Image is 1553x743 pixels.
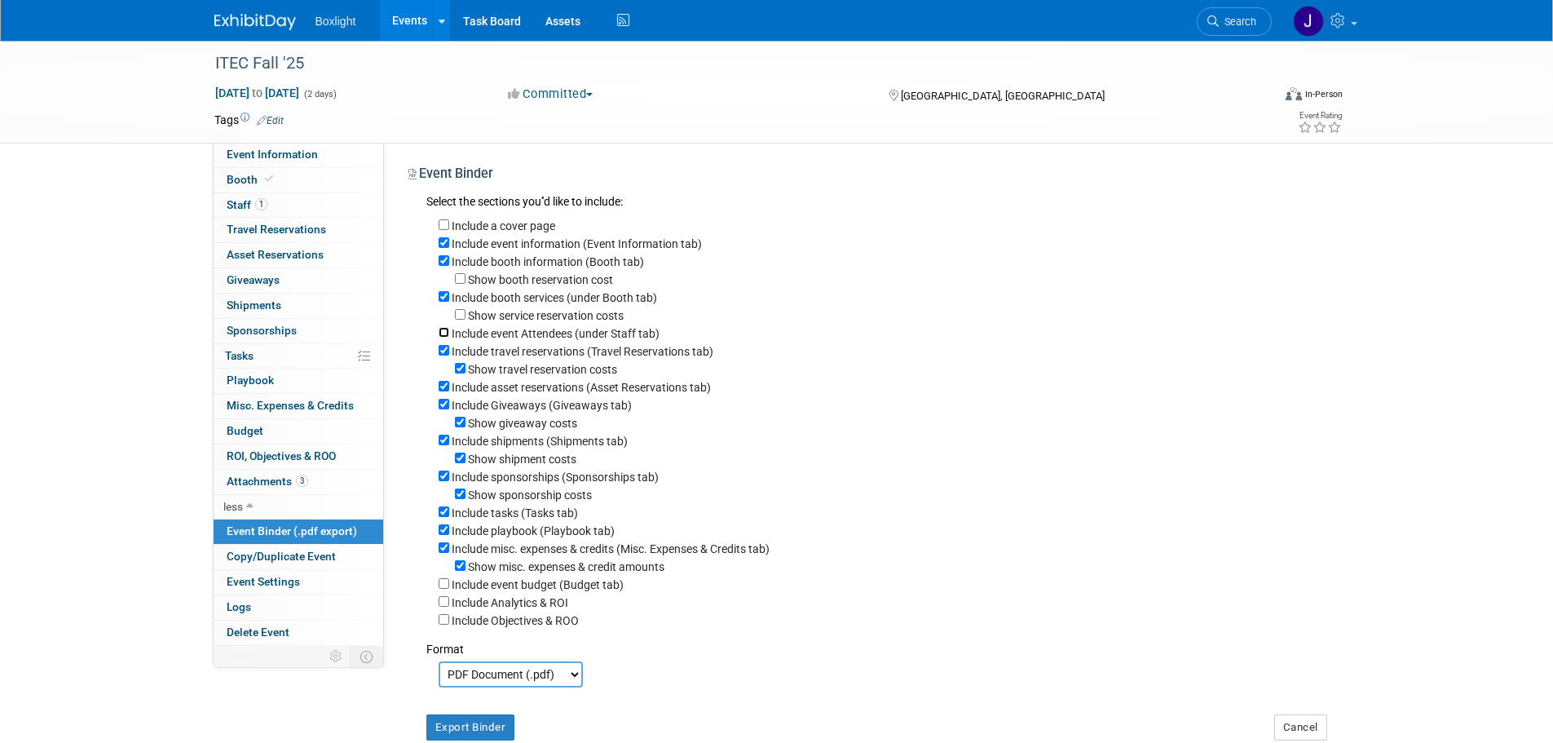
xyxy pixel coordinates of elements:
[468,453,576,466] label: Show shipment costs
[227,223,326,236] span: Travel Reservations
[255,198,267,210] span: 1
[214,143,383,167] a: Event Information
[214,319,383,343] a: Sponsorships
[227,575,300,588] span: Event Settings
[214,545,383,569] a: Copy/Duplicate Event
[227,626,289,639] span: Delete Event
[452,471,659,484] label: Include sponsorships (Sponsorships tab)
[452,345,713,358] label: Include travel reservations (Travel Reservations tab)
[452,578,624,591] label: Include event budget (Budget tab)
[227,399,354,412] span: Misc. Expenses & Credits
[426,714,515,741] button: Export Binder
[214,86,300,100] span: [DATE] [DATE]
[227,424,263,437] span: Budget
[214,268,383,293] a: Giveaways
[214,621,383,645] a: Delete Event
[214,394,383,418] a: Misc. Expenses & Credits
[227,248,324,261] span: Asset Reservations
[227,600,251,613] span: Logs
[302,89,337,100] span: (2 days)
[315,15,356,28] span: Boxlight
[214,369,383,393] a: Playbook
[214,193,383,218] a: Staff1
[214,495,383,520] a: less
[426,193,1327,212] div: Select the sections you''d like to include:
[452,327,660,340] label: Include event Attendees (under Staff tab)
[1304,88,1343,100] div: In-Person
[1176,85,1343,109] div: Event Format
[1219,15,1256,28] span: Search
[350,646,383,667] td: Toggle Event Tabs
[468,489,592,502] label: Show sponsorship costs
[408,165,1327,188] div: Event Binder
[227,173,276,186] span: Booth
[1286,87,1302,100] img: Format-Inperson.png
[214,14,296,30] img: ExhibitDay
[227,198,267,211] span: Staff
[210,49,1247,78] div: ITEC Fall '25
[227,148,318,161] span: Event Information
[452,506,578,520] label: Include tasks (Tasks tab)
[452,542,770,555] label: Include misc. expenses & credits (Misc. Expenses & Credits tab)
[214,294,383,318] a: Shipments
[227,550,336,563] span: Copy/Duplicate Event
[214,444,383,469] a: ROI, Objectives & ROO
[1298,112,1342,120] div: Event Rating
[468,273,613,286] label: Show booth reservation cost
[227,524,357,537] span: Event Binder (.pdf export)
[227,475,308,488] span: Attachments
[214,112,284,128] td: Tags
[468,560,664,573] label: Show misc. expenses & credit amounts
[214,344,383,369] a: Tasks
[1197,7,1272,36] a: Search
[214,470,383,494] a: Attachments3
[214,570,383,595] a: Event Settings
[468,309,624,322] label: Show service reservation costs
[452,435,628,448] label: Include shipments (Shipments tab)
[227,299,281,312] span: Shipments
[452,237,702,250] label: Include event information (Event Information tab)
[223,500,243,513] span: less
[452,399,632,412] label: Include Giveaways (Giveaways tab)
[322,646,351,667] td: Personalize Event Tab Strip
[502,86,599,103] button: Committed
[214,168,383,192] a: Booth
[468,363,617,376] label: Show travel reservation costs
[249,86,265,100] span: to
[452,291,657,304] label: Include booth services (under Booth tab)
[214,595,383,620] a: Logs
[214,520,383,544] a: Event Binder (.pdf export)
[265,175,273,184] i: Booth reservation complete
[214,419,383,444] a: Budget
[227,324,297,337] span: Sponsorships
[296,475,308,487] span: 3
[452,381,711,394] label: Include asset reservations (Asset Reservations tab)
[227,449,336,462] span: ROI, Objectives & ROO
[257,115,284,126] a: Edit
[1274,714,1327,741] button: Cancel
[452,219,555,232] label: Include a cover page
[452,255,644,268] label: Include booth information (Booth tab)
[426,629,1327,657] div: Format
[214,243,383,268] a: Asset Reservations
[214,218,383,242] a: Travel Reservations
[452,524,615,537] label: Include playbook (Playbook tab)
[227,374,274,387] span: Playbook
[901,90,1105,102] span: [GEOGRAPHIC_DATA], [GEOGRAPHIC_DATA]
[1293,6,1324,37] img: Jean Knight
[225,349,254,362] span: Tasks
[468,417,577,430] label: Show giveaway costs
[227,273,280,286] span: Giveaways
[452,614,579,627] label: Include Objectives & ROO
[452,596,568,609] label: Include Analytics & ROI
